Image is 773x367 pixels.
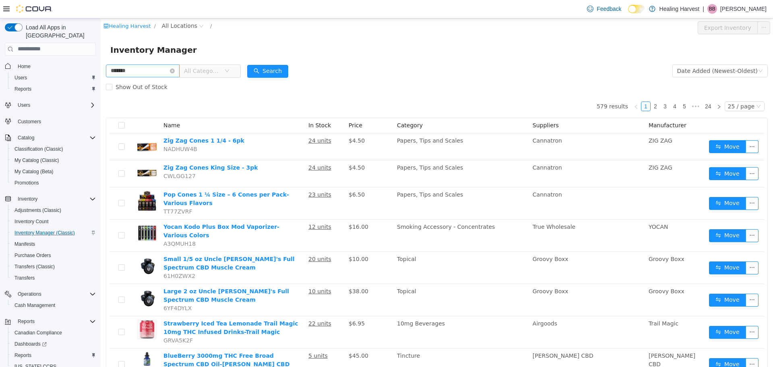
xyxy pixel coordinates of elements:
span: Customers [18,118,41,125]
span: ZIG ZAG [548,119,572,125]
li: Next 5 Pages [589,83,601,93]
span: BB [709,4,715,14]
img: Pop Cones 1 ¼ Size – 6 Cones per Pack-Various Flavors hero shot [36,172,56,192]
button: Inventory [2,193,99,205]
span: GRVA5K2F [63,319,92,325]
span: $4.50 [248,119,264,125]
a: 5 [579,83,588,92]
a: Cash Management [11,301,58,310]
li: Previous Page [531,83,540,93]
span: My Catalog (Beta) [11,167,96,176]
span: Users [14,100,96,110]
li: 2 [550,83,560,93]
span: Suppliers [432,104,458,110]
img: Yocan Kodo Plus Box Mod Vaporizer-Various Colors hero shot [36,204,56,224]
button: icon: swapMove [608,340,645,352]
span: 6YF4DYLX [63,286,91,293]
i: icon: down [655,85,660,91]
a: My Catalog (Classic) [11,156,62,165]
u: 5 units [208,334,227,340]
button: Cash Management [8,300,99,311]
span: My Catalog (Beta) [14,168,54,175]
span: Show Out of Stock [12,65,70,72]
span: Groovy Boxx [548,237,584,244]
span: Price [248,104,262,110]
a: Yocan Kodo Plus Box Mod Vaporizer-Various Colors [63,205,179,220]
u: 24 units [208,119,231,125]
span: Transfers [11,273,96,283]
a: Reports [11,84,35,94]
a: Large 2 oz Uncle [PERSON_NAME]'s Full Spectrum CBD Muscle Cream [63,270,188,284]
span: All Categories [83,48,120,56]
td: Papers, Tips and Scales [293,142,429,169]
span: ZIG ZAG [548,146,572,152]
span: Manifests [14,241,35,247]
td: Tincture [293,330,429,362]
span: Cannatron [432,146,461,152]
button: Operations [2,288,99,300]
button: Catalog [14,133,37,143]
span: Reports [11,84,96,94]
a: icon: shopHealing Harvest [3,4,50,10]
a: Small 1/5 oz Uncle [PERSON_NAME]'s Full Spectrum CBD Muscle Cream [63,237,194,252]
u: 20 units [208,237,231,244]
a: Feedback [584,1,624,17]
img: Large 2 oz Uncle Milo's Full Spectrum CBD Muscle Cream hero shot [36,269,56,289]
span: Reports [11,350,96,360]
div: 25 / page [627,83,654,92]
button: Purchase Orders [8,250,99,261]
a: Classification (Classic) [11,144,66,154]
button: icon: ellipsis [645,243,658,256]
img: BlueBerry 3000mg THC Free Broad Spectrum CBD Oil-Sutherland CBD hero shot [36,333,56,353]
span: Promotions [11,178,96,188]
a: Users [11,73,30,83]
button: icon: swapMove [608,178,645,191]
button: Adjustments (Classic) [8,205,99,216]
span: Operations [14,289,96,299]
button: icon: swapMove [608,149,645,162]
i: icon: right [616,86,621,91]
span: Promotions [14,180,39,186]
span: Feedback [597,5,621,13]
p: | [703,4,704,14]
a: Purchase Orders [11,251,54,260]
span: / [110,4,111,10]
u: 24 units [208,146,231,152]
span: Canadian Compliance [11,328,96,338]
span: Inventory [18,196,37,202]
span: Cash Management [14,302,55,309]
span: $10.00 [248,237,268,244]
span: $45.00 [248,334,268,340]
span: $6.50 [248,173,264,179]
img: Zig Zag Cones 1 1/4 - 6pk hero shot [36,118,56,138]
span: Dashboards [14,341,47,347]
td: Papers, Tips and Scales [293,169,429,201]
u: 23 units [208,173,231,179]
i: icon: left [533,86,538,91]
span: Catalog [14,133,96,143]
span: Reports [14,352,31,359]
a: Transfers (Classic) [11,262,58,272]
span: Inventory Count [14,218,49,225]
button: Canadian Compliance [8,327,99,338]
div: Date Added (Newest-Oldest) [577,46,657,58]
u: 10 units [208,270,231,276]
span: Dashboards [11,339,96,349]
p: Healing Harvest [659,4,700,14]
a: Manifests [11,239,38,249]
button: Transfers (Classic) [8,261,99,272]
button: icon: swapMove [608,211,645,224]
span: Inventory Manager (Classic) [11,228,96,238]
span: Cannatron [432,173,461,179]
span: / [53,4,55,10]
button: Operations [14,289,45,299]
a: Transfers [11,273,38,283]
button: Inventory Count [8,216,99,227]
span: Transfers (Classic) [11,262,96,272]
a: 3 [560,83,569,92]
button: Manifests [8,238,99,250]
button: icon: searchSearch [147,46,188,59]
span: Inventory [14,194,96,204]
span: Home [14,61,96,71]
a: Adjustments (Classic) [11,205,64,215]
